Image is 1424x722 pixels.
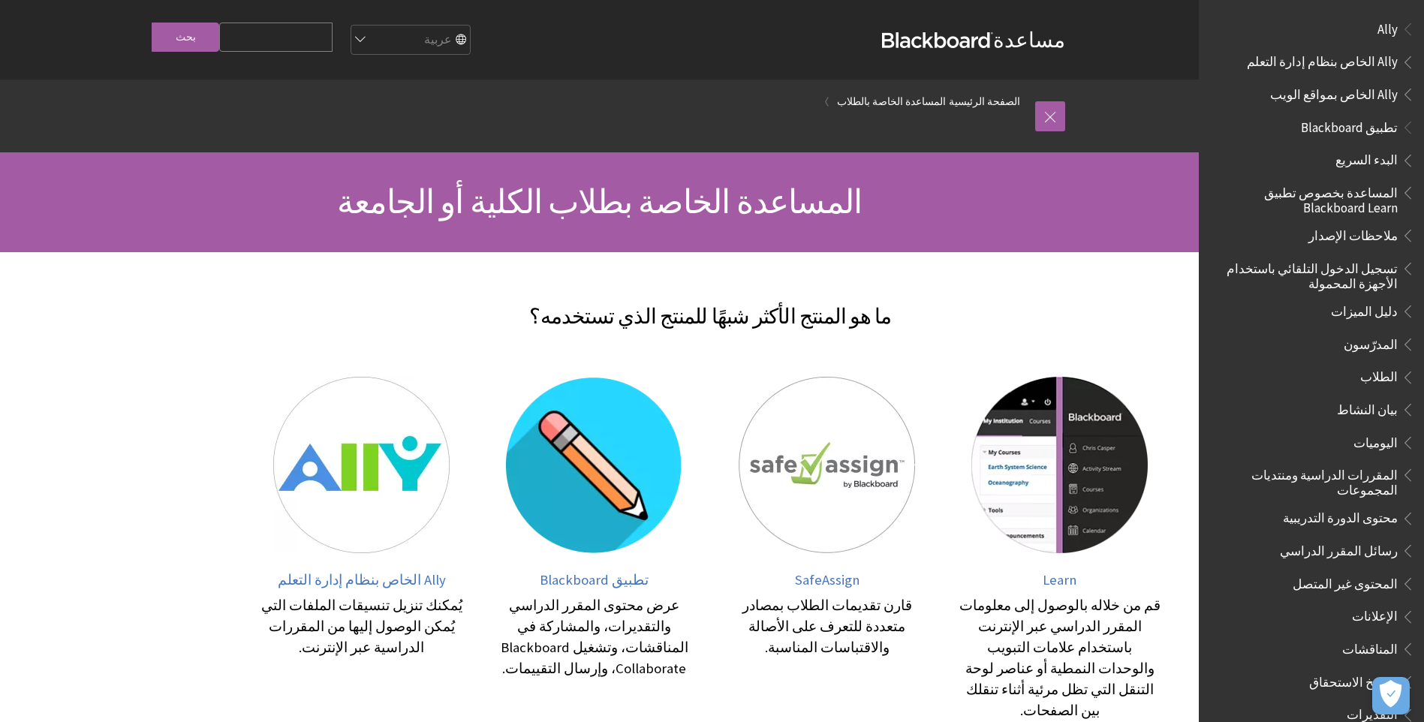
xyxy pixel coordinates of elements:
span: المساعدة بخصوص تطبيق Blackboard Learn [1217,180,1398,215]
span: البدء السريع [1335,148,1398,168]
a: الصفحة الرئيسية [949,92,1020,111]
span: Learn [1043,571,1076,588]
strong: Blackboard [882,32,993,48]
span: تطبيق Blackboard [540,571,649,588]
img: Learn [971,377,1148,553]
div: قارن تقديمات الطلاب بمصادر متعددة للتعرف على الأصالة والاقتباسات المناسبة. [726,595,929,658]
span: تسجيل الدخول التلقائي باستخدام الأجهزة المحمولة [1217,256,1398,291]
span: المساعدة الخاصة بطلاب الكلية أو الجامعة [337,181,863,222]
span: Ally الخاص بنظام إدارة التعلم [278,571,446,588]
div: عرض محتوى المقرر الدراسي والتقديرات، والمشاركة في المناقشات، وتشغيل Blackboard Collaborate، وإرسا... [493,595,696,679]
a: تطبيق Blackboard تطبيق Blackboard عرض محتوى المقرر الدراسي والتقديرات، والمشاركة في المناقشات، وت... [493,377,696,721]
span: المحتوى غير المتصل [1293,571,1398,591]
div: يُمكنك تنزيل تنسيقات الملفات التي يُمكن الوصول إليها من المقررات الدراسية عبر الإنترنت. [260,595,463,658]
span: تواريخ الاستحقاق [1309,669,1398,690]
span: Ally [1377,17,1398,37]
button: فتح التفضيلات [1372,677,1410,714]
a: Ally الخاص بنظام إدارة التعلم Ally الخاص بنظام إدارة التعلم يُمكنك تنزيل تنسيقات الملفات التي يُم... [260,377,463,721]
input: بحث [152,23,219,52]
span: رسائل المقرر الدراسي [1280,538,1398,558]
span: بيان النشاط [1337,397,1398,417]
span: الطلاب [1360,365,1398,385]
a: المساعدة الخاصة بالطلاب [837,92,946,111]
a: مساعدةBlackboard [882,26,1065,53]
span: المقررات الدراسية ومنتديات المجموعات [1217,462,1398,498]
span: Ally الخاص بمواقع الويب [1270,82,1398,102]
nav: Book outline for Anthology Ally Help [1208,17,1415,107]
a: SafeAssign SafeAssign قارن تقديمات الطلاب بمصادر متعددة للتعرف على الأصالة والاقتباسات المناسبة. [726,377,929,721]
h2: ما هو المنتج الأكثر شبهًا للمنتج الذي تستخدمه؟ [245,282,1176,332]
span: دليل الميزات [1331,299,1398,319]
span: المدرّسون [1344,332,1398,352]
select: Site Language Selector [350,26,470,56]
span: محتوى الدورة التدريبية [1283,506,1398,526]
span: الإعلانات [1352,604,1398,624]
img: Ally الخاص بنظام إدارة التعلم [273,377,450,553]
span: اليوميات [1353,430,1398,450]
div: قم من خلاله بالوصول إلى معلومات المقرر الدراسي عبر الإنترنت باستخدام علامات التبويب والوحدات النم... [959,595,1161,721]
span: المناقشات [1342,636,1398,657]
img: تطبيق Blackboard [506,377,682,553]
a: Learn Learn قم من خلاله بالوصول إلى معلومات المقرر الدراسي عبر الإنترنت باستخدام علامات التبويب و... [959,377,1161,721]
span: تطبيق Blackboard [1301,115,1398,135]
img: SafeAssign [739,377,915,553]
span: SafeAssign [795,571,860,588]
span: ملاحظات الإصدار [1308,223,1398,243]
span: Ally الخاص بنظام إدارة التعلم [1247,50,1398,70]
